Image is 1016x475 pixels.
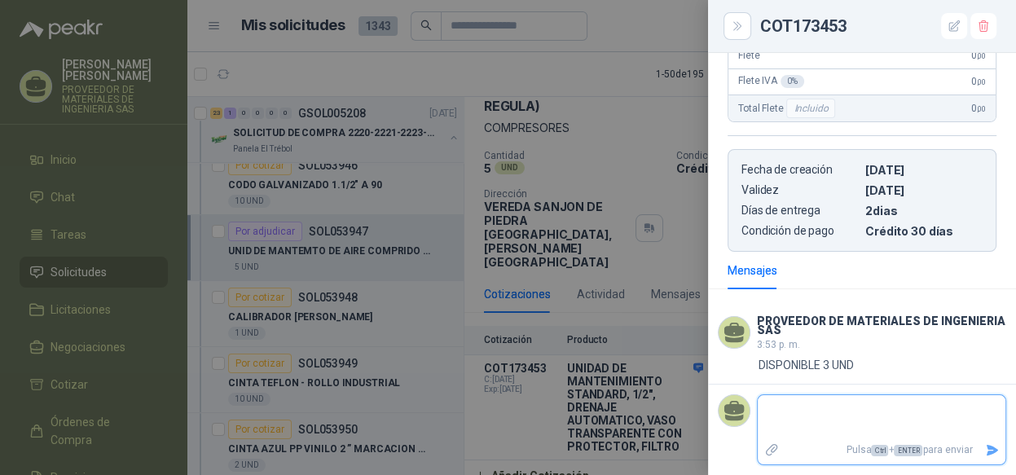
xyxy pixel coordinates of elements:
button: Close [728,16,747,36]
p: 2 dias [865,204,983,218]
div: Incluido [786,99,835,118]
span: ,00 [976,77,986,86]
p: Fecha de creación [741,163,859,177]
span: 3:53 p. m. [757,339,800,350]
div: Mensajes [728,262,777,279]
p: Días de entrega [741,204,859,218]
p: [DATE] [865,163,983,177]
span: Flete [738,50,759,61]
p: DISPONIBLE 3 UND [759,356,854,374]
p: [DATE] [865,183,983,197]
label: Adjuntar archivos [758,436,785,464]
p: Condición de pago [741,224,859,238]
p: Crédito 30 días [865,224,983,238]
span: ,00 [976,51,986,60]
p: Validez [741,183,859,197]
span: 0 [971,50,986,61]
h3: PROVEEDOR DE MATERIALES DE INGENIERIA SAS [757,317,1006,335]
span: ,00 [976,104,986,113]
span: Flete IVA [738,75,804,88]
button: Enviar [979,436,1005,464]
p: Pulsa + para enviar [785,436,979,464]
span: Ctrl [871,445,888,456]
div: COT173453 [760,13,996,39]
span: 0 [971,76,986,87]
span: Total Flete [738,99,838,118]
span: ENTER [894,445,922,456]
div: 0 % [781,75,804,88]
span: 0 [971,103,986,114]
